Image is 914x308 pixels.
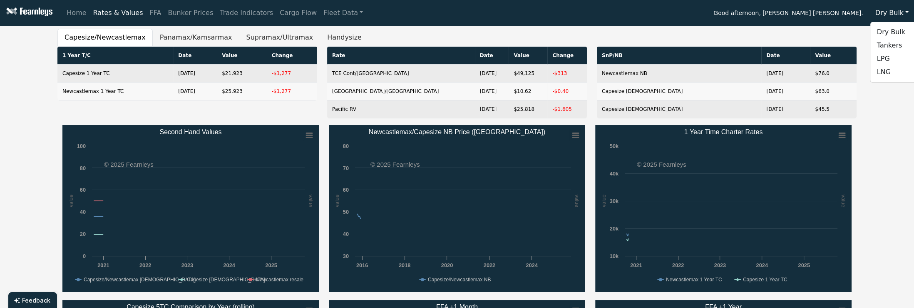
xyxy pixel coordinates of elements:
[509,83,547,100] td: $10.62
[761,65,810,83] td: [DATE]
[327,100,475,118] td: Pacific RV
[441,262,453,268] text: 2020
[173,83,217,100] td: [DATE]
[267,47,317,65] th: Change
[509,65,547,83] td: $49,125
[83,253,86,259] text: 0
[80,165,86,171] text: 80
[610,143,619,149] text: 50k
[610,225,619,232] text: 20k
[684,128,763,135] text: 1 Year Time Charter Rates
[256,277,303,283] text: Newcastlemax resale
[714,262,726,268] text: 2023
[327,83,475,100] td: [GEOGRAPHIC_DATA]/[GEOGRAPHIC_DATA]
[159,128,221,135] text: Second Hand Values
[484,262,495,268] text: 2022
[308,195,314,208] text: value
[574,195,580,208] text: value
[63,5,89,21] a: Home
[601,195,607,208] text: value
[80,231,86,237] text: 20
[547,100,587,118] td: -$1,605
[597,47,761,65] th: SnP/NB
[164,5,216,21] a: Bunker Prices
[104,161,154,168] text: © 2025 Fearnleys
[265,262,277,268] text: 2025
[761,83,810,100] td: [DATE]
[369,128,545,136] text: Newcastlemax/Capesize NB Price ([GEOGRAPHIC_DATA])
[810,100,857,118] td: $45.5
[475,83,509,100] td: [DATE]
[672,262,684,268] text: 2022
[334,195,340,208] text: value
[547,83,587,100] td: -$0.40
[343,165,349,171] text: 70
[399,262,410,268] text: 2018
[147,5,165,21] a: FFA
[97,262,109,268] text: 2021
[610,198,619,204] text: 30k
[267,83,317,100] td: -$1,277
[173,47,217,65] th: Date
[713,7,863,21] span: Good afternoon, [PERSON_NAME] [PERSON_NAME].
[57,65,173,83] td: Capesize 1 Year TC
[597,65,761,83] td: Newcastlemax NB
[343,253,349,259] text: 30
[223,262,235,268] text: 2024
[80,187,86,193] text: 60
[475,100,509,118] td: [DATE]
[743,277,787,283] text: Capesize 1 Year TC
[4,8,52,18] img: Fearnleys Logo
[666,277,722,283] text: Newcastlemax 1 Year TC
[327,65,475,83] td: TCE Cont/[GEOGRAPHIC_DATA]
[80,209,86,215] text: 40
[57,47,173,65] th: 1 Year T/C
[637,161,686,168] text: © 2025 Fearnleys
[475,47,509,65] th: Date
[509,47,547,65] th: Value
[90,5,147,21] a: Rates & Values
[139,262,151,268] text: 2022
[84,277,196,283] text: Capesize/Newcastlemax [DEMOGRAPHIC_DATA]
[217,83,267,100] td: $25,923
[181,262,193,268] text: 2023
[187,277,265,283] text: Capesize [DEMOGRAPHIC_DATA]
[320,5,366,21] a: Fleet Data
[77,143,86,149] text: 100
[267,65,317,83] td: -$1,277
[343,187,349,193] text: 60
[595,125,852,292] svg: 1 Year Time Charter Rates
[597,83,761,100] td: Capesize [DEMOGRAPHIC_DATA]
[329,125,585,292] svg: Newcastlemax/Capesize NB Price (China)
[547,47,587,65] th: Change
[610,170,619,177] text: 40k
[810,83,857,100] td: $63.0
[57,83,173,100] td: Newcastlemax 1 Year TC
[630,262,642,268] text: 2021
[356,262,368,268] text: 2016
[761,100,810,118] td: [DATE]
[217,47,267,65] th: Value
[239,29,320,46] button: Supramax/Ultramax
[320,29,369,46] button: Handysize
[798,262,810,268] text: 2025
[370,161,420,168] text: © 2025 Fearnleys
[756,262,768,268] text: 2024
[610,253,619,259] text: 10k
[547,65,587,83] td: -$313
[276,5,320,21] a: Cargo Flow
[761,47,810,65] th: Date
[428,277,491,283] text: Capesize/Newcastlemax NB
[217,65,267,83] td: $21,923
[327,47,475,65] th: Rate
[597,100,761,118] td: Capesize [DEMOGRAPHIC_DATA]
[153,29,239,46] button: Panamax/Kamsarmax
[173,65,217,83] td: [DATE]
[216,5,276,21] a: Trade Indicators
[343,143,349,149] text: 80
[343,231,349,237] text: 40
[810,65,857,83] td: $76.0
[509,100,547,118] td: $25,818
[526,262,538,268] text: 2024
[62,125,319,292] svg: Second Hand Values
